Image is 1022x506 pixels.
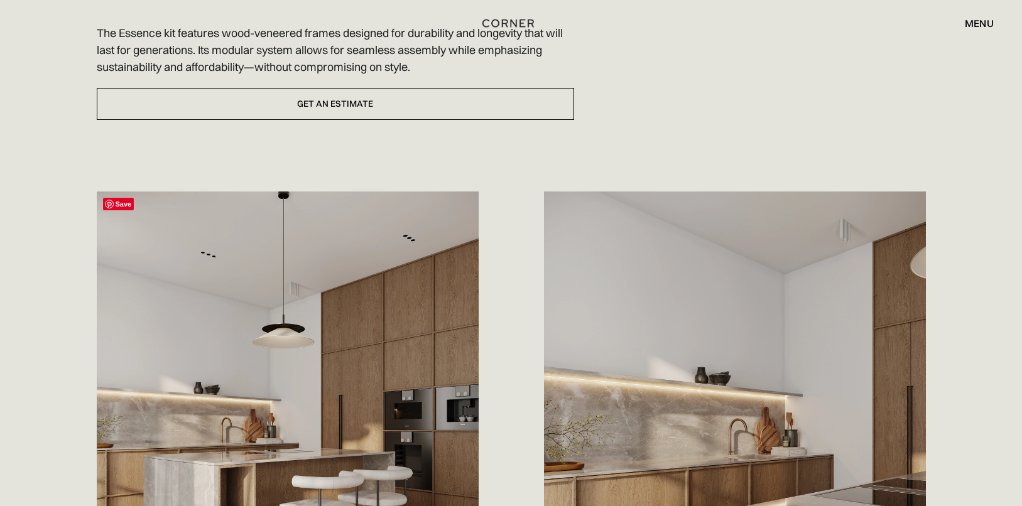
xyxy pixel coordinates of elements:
[97,88,574,120] a: Get an estimate
[965,18,994,28] div: menu
[952,13,994,34] div: menu
[103,198,134,210] span: Save
[97,24,574,75] p: The Essence kit features wood-veneered frames designed for durability and longevity that will las...
[473,15,549,31] a: home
